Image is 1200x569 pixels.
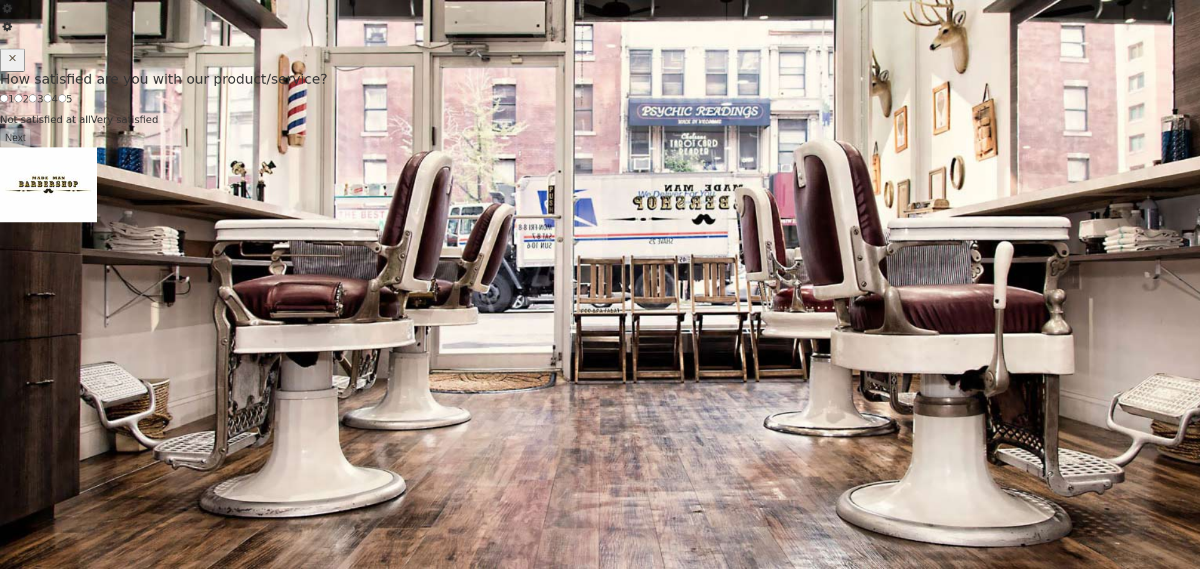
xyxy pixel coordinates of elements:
span: 3 [37,93,43,105]
span: 4 [52,93,58,105]
span: 5 [66,93,72,105]
input: 2 [14,94,22,102]
span: 1 [8,93,14,105]
input: 4 [44,94,52,102]
span: 2 [22,93,29,105]
input: 3 [29,94,37,102]
input: 5 [58,94,66,102]
span: Very satisfied [91,114,158,126]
